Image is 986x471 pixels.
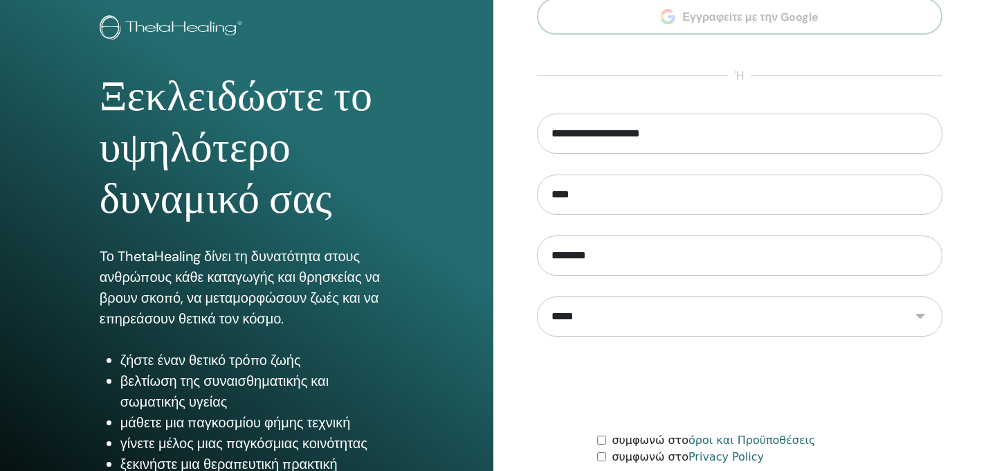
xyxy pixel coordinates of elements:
li: μάθετε μια παγκοσμίου φήμης τεχνική [120,412,394,433]
label: συμφωνώ στο [612,432,815,449]
p: Το ThetaHealing δίνει τη δυνατότητα στους ανθρώπους κάθε καταγωγής και θρησκείας να βρουν σκοπό, ... [100,246,394,329]
span: ή [728,68,751,85]
a: Privacy Policy [688,450,764,463]
a: όροι και Προϋποθέσεις [688,434,815,447]
label: συμφωνώ στο [612,449,764,465]
li: γίνετε μέλος μιας παγκόσμιας κοινότητας [120,433,394,454]
li: βελτίωση της συναισθηματικής και σωματικής υγείας [120,371,394,412]
li: ζήστε έναν θετικό τρόπο ζωής [120,350,394,371]
iframe: reCAPTCHA [634,357,845,411]
h1: Ξεκλειδώστε το υψηλότερο δυναμικό σας [100,71,394,225]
